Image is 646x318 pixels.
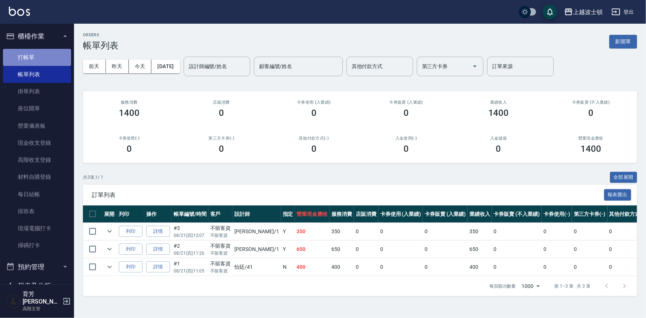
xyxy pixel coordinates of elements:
[6,294,21,309] img: Person
[104,244,115,255] button: expand row
[232,205,281,223] th: 設計師
[210,250,231,257] p: 不留客資
[423,205,468,223] th: 卡券販賣 (入業績)
[184,100,259,105] h2: 店販消費
[295,258,330,276] td: 400
[354,223,378,240] td: 0
[232,223,281,240] td: [PERSON_NAME] /1
[172,241,208,258] td: #2
[554,100,629,105] h2: 卡券販賣 (不入業績)
[295,223,330,240] td: 350
[492,258,542,276] td: 0
[378,205,423,223] th: 卡券使用 (入業績)
[404,144,409,154] h3: 0
[580,144,601,154] h3: 1400
[9,7,30,16] img: Logo
[542,205,572,223] th: 卡券使用(-)
[119,261,143,273] button: 列印
[146,226,170,237] a: 詳情
[295,241,330,258] td: 650
[210,232,231,239] p: 不留客資
[329,258,354,276] td: 400
[423,241,468,258] td: 0
[106,60,129,73] button: 昨天
[172,258,208,276] td: #1
[604,189,632,201] button: 報表匯出
[295,205,330,223] th: 營業現金應收
[561,4,606,20] button: 上越波士頓
[488,108,509,118] h3: 1400
[573,7,603,17] div: 上越波士頓
[104,261,115,272] button: expand row
[3,83,71,100] a: 掛單列表
[588,108,593,118] h3: 0
[492,223,542,240] td: 0
[3,186,71,203] a: 每日結帳
[208,205,233,223] th: 客戶
[119,226,143,237] button: 列印
[468,223,492,240] td: 350
[174,268,207,274] p: 08/21 (四) 11:05
[210,242,231,250] div: 不留客資
[572,241,607,258] td: 0
[542,258,572,276] td: 0
[555,283,590,289] p: 第 1–3 筆 共 3 筆
[423,258,468,276] td: 0
[119,244,143,255] button: 列印
[609,38,637,45] a: 新開單
[172,205,208,223] th: 帳單編號/時間
[146,244,170,255] a: 詳情
[23,291,60,305] h5: 育芳[PERSON_NAME]
[468,241,492,258] td: 650
[492,205,542,223] th: 卡券販賣 (不入業績)
[378,223,423,240] td: 0
[3,134,71,151] a: 現金收支登錄
[369,100,444,105] h2: 卡券販賣 (入業績)
[277,100,351,105] h2: 卡券使用 (入業績)
[378,241,423,258] td: 0
[174,232,207,239] p: 08/21 (四) 12:07
[83,174,103,181] p: 共 3 筆, 1 / 1
[3,151,71,168] a: 高階收支登錄
[129,60,152,73] button: 今天
[354,258,378,276] td: 0
[3,49,71,66] a: 打帳單
[102,205,117,223] th: 展開
[3,66,71,83] a: 帳單列表
[219,144,224,154] h3: 0
[92,136,167,141] h2: 卡券使用(-)
[104,226,115,237] button: expand row
[210,224,231,232] div: 不留客資
[3,168,71,185] a: 材料自購登錄
[184,136,259,141] h2: 第三方卡券(-)
[144,205,172,223] th: 操作
[174,250,207,257] p: 08/21 (四) 11:26
[232,241,281,258] td: [PERSON_NAME] /1
[378,258,423,276] td: 0
[127,144,132,154] h3: 0
[572,205,607,223] th: 第三方卡券(-)
[572,223,607,240] td: 0
[151,60,180,73] button: [DATE]
[3,27,71,46] button: 櫃檯作業
[404,108,409,118] h3: 0
[554,136,629,141] h2: 營業現金應收
[3,100,71,117] a: 座位開單
[369,136,444,141] h2: 入金使用(-)
[117,205,144,223] th: 列印
[609,5,637,19] button: 登出
[542,241,572,258] td: 0
[354,241,378,258] td: 0
[3,257,71,277] button: 預約管理
[232,258,281,276] td: 怡廷 /41
[3,220,71,237] a: 現場電腦打卡
[92,100,167,105] h3: 服務消費
[543,4,558,19] button: save
[609,35,637,48] button: 新開單
[468,205,492,223] th: 業績收入
[468,258,492,276] td: 400
[3,203,71,220] a: 排班表
[423,223,468,240] td: 0
[281,205,295,223] th: 指定
[23,305,60,312] p: 高階主管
